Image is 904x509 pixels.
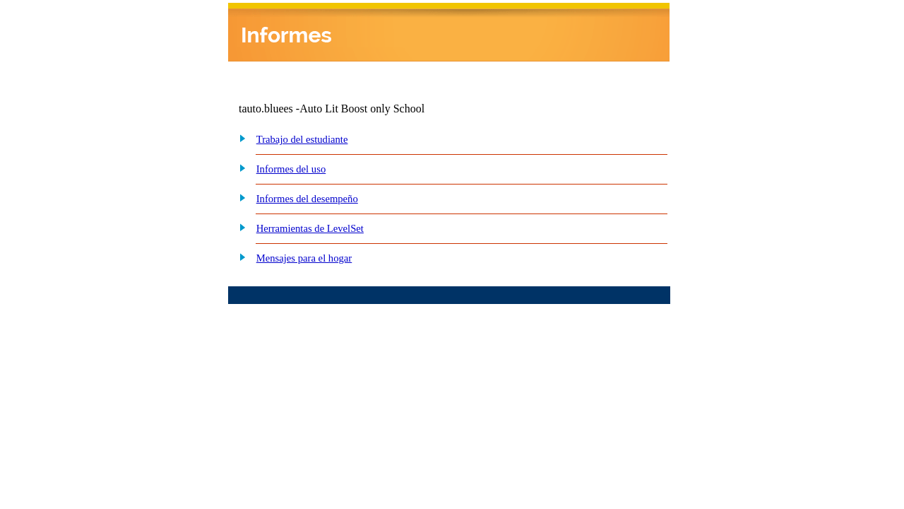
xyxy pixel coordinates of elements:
img: header [228,3,670,62]
img: plus.gif [232,221,246,233]
a: Herramientas de LevelSet [256,223,364,234]
a: Informes del desempeño [256,193,358,204]
img: plus.gif [232,250,246,263]
nobr: Auto Lit Boost only School [299,103,424,115]
img: plus.gif [232,191,246,204]
td: tauto.bluees - [239,103,499,115]
a: Mensajes para el hogar [256,252,352,264]
a: Informes del uso [256,163,326,175]
img: plus.gif [232,161,246,174]
a: Trabajo del estudiante [256,134,348,145]
img: plus.gif [232,131,246,144]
